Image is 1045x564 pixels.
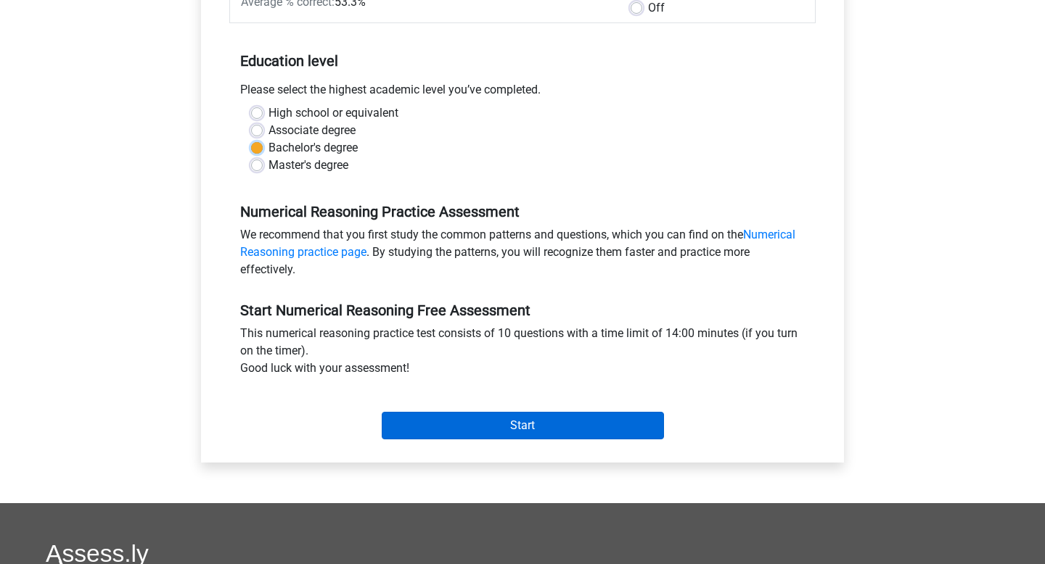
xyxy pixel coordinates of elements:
label: Bachelor's degree [269,139,358,157]
label: Associate degree [269,122,356,139]
label: Master's degree [269,157,348,174]
div: Please select the highest academic level you’ve completed. [229,81,816,104]
label: High school or equivalent [269,104,398,122]
h5: Education level [240,46,805,75]
div: This numerical reasoning practice test consists of 10 questions with a time limit of 14:00 minute... [229,325,816,383]
h5: Numerical Reasoning Practice Assessment [240,203,805,220]
input: Start [382,412,664,439]
div: We recommend that you first study the common patterns and questions, which you can find on the . ... [229,226,816,284]
h5: Start Numerical Reasoning Free Assessment [240,302,805,319]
